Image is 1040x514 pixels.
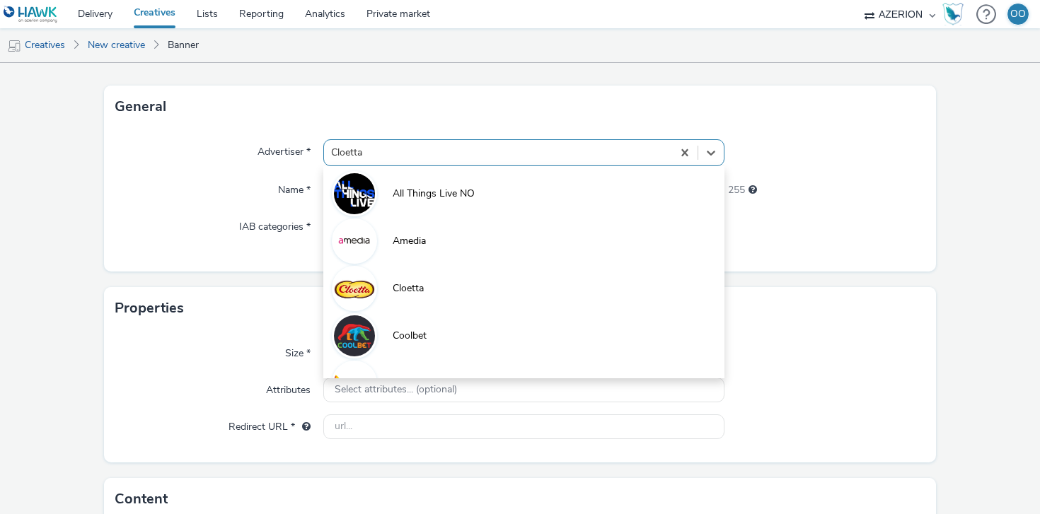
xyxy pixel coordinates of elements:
[393,329,427,343] span: Coolbet
[393,376,441,390] span: Coop Extra
[749,183,757,197] div: Maximum 255 characters
[279,341,316,361] label: Size *
[295,420,311,434] div: URL will be used as a validation URL with some SSPs and it will be the redirection URL of your cr...
[334,221,375,262] img: Amedia
[334,363,375,404] img: Coop Extra
[7,39,21,53] img: mobile
[393,281,424,296] span: Cloetta
[393,234,426,248] span: Amedia
[252,139,316,159] label: Advertiser *
[942,3,969,25] a: Hawk Academy
[334,315,375,356] img: Coolbet
[223,414,316,434] label: Redirect URL *
[81,28,152,62] a: New creative
[115,298,184,319] h3: Properties
[233,214,316,234] label: IAB categories *
[323,414,724,439] input: url...
[942,3,964,25] img: Hawk Academy
[4,6,58,23] img: undefined Logo
[260,378,316,397] label: Attributes
[115,96,166,117] h3: General
[728,183,745,197] span: 255
[334,173,375,214] img: All Things Live NO
[393,187,475,201] span: All Things Live NO
[115,489,168,510] h3: Content
[272,177,316,197] label: Name *
[1010,4,1026,25] div: OO
[334,268,375,309] img: Cloetta
[161,28,206,62] a: Banner
[335,384,457,396] span: Select attributes... (optional)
